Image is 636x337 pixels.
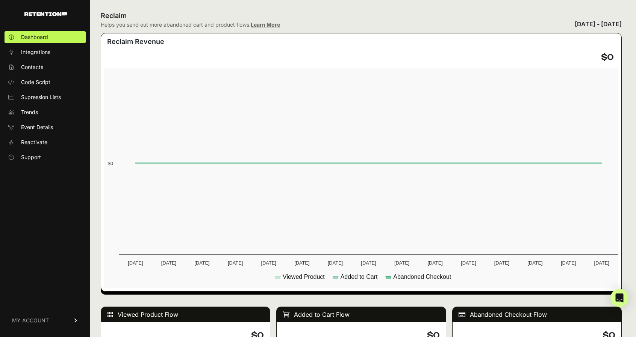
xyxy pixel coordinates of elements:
[21,93,61,101] span: Supression Lists
[494,260,509,266] text: [DATE]
[5,121,86,133] a: Event Details
[601,51,614,63] h4: $0
[453,307,621,322] div: Abandoned Checkout Flow
[161,260,176,266] text: [DATE]
[283,274,325,280] text: Viewed Product
[251,21,280,28] a: Learn More
[101,11,280,21] h2: Reclaim
[561,260,576,266] text: [DATE]
[5,76,86,88] a: Code Script
[21,48,50,56] span: Integrations
[5,61,86,73] a: Contacts
[21,63,43,71] span: Contacts
[21,108,38,116] span: Trends
[108,161,113,166] text: $0
[21,153,41,161] span: Support
[5,309,86,332] a: MY ACCOUNT
[461,260,476,266] text: [DATE]
[341,274,378,280] text: Added to Cart
[228,260,243,266] text: [DATE]
[294,260,309,266] text: [DATE]
[21,33,48,41] span: Dashboard
[101,21,280,29] div: Helps you send out more abandoned cart and product flows.
[5,136,86,148] a: Reactivate
[21,78,50,86] span: Code Script
[5,46,86,58] a: Integrations
[21,138,47,146] span: Reactivate
[594,260,609,266] text: [DATE]
[5,106,86,118] a: Trends
[277,307,445,322] div: Added to Cart Flow
[5,91,86,103] a: Supression Lists
[394,260,409,266] text: [DATE]
[107,36,164,47] h3: Reclaim Revenue
[128,260,143,266] text: [DATE]
[328,260,343,266] text: [DATE]
[5,151,86,163] a: Support
[527,260,542,266] text: [DATE]
[24,12,67,16] img: Retention.com
[5,31,86,43] a: Dashboard
[575,20,622,29] div: [DATE] - [DATE]
[261,260,276,266] text: [DATE]
[12,317,49,324] span: MY ACCOUNT
[194,260,209,266] text: [DATE]
[361,260,376,266] text: [DATE]
[101,307,270,322] div: Viewed Product Flow
[610,289,628,307] div: Open Intercom Messenger
[428,260,443,266] text: [DATE]
[21,123,53,131] span: Event Details
[393,274,451,280] text: Abandoned Checkout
